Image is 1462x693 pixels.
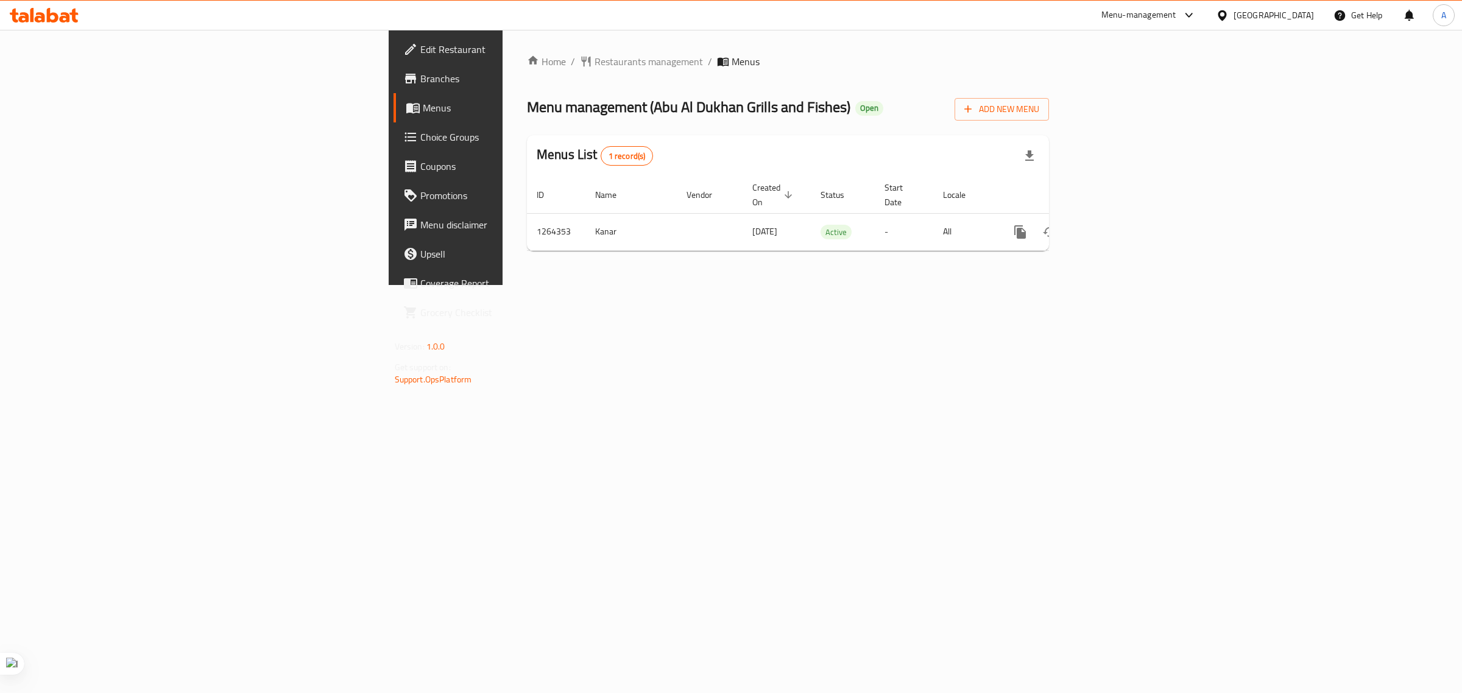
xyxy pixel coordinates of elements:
[1441,9,1446,22] span: A
[1015,141,1044,171] div: Export file
[855,101,883,116] div: Open
[395,359,451,375] span: Get support on:
[964,102,1039,117] span: Add New Menu
[394,122,633,152] a: Choice Groups
[394,35,633,64] a: Edit Restaurant
[1035,217,1064,247] button: Change Status
[420,217,623,232] span: Menu disclaimer
[1234,9,1314,22] div: [GEOGRAPHIC_DATA]
[394,181,633,210] a: Promotions
[420,71,623,86] span: Branches
[395,339,425,354] span: Version:
[537,188,560,202] span: ID
[821,225,852,239] span: Active
[580,54,703,69] a: Restaurants management
[752,223,777,239] span: [DATE]
[752,180,796,209] span: Created On
[885,180,919,209] span: Start Date
[394,239,633,269] a: Upsell
[527,93,850,121] span: Menu management ( Abu Al Dukhan Grills and Fishes )
[394,269,633,298] a: Coverage Report
[855,103,883,113] span: Open
[394,152,633,181] a: Coupons
[527,54,1049,69] nav: breadcrumb
[943,188,981,202] span: Locale
[687,188,728,202] span: Vendor
[996,177,1132,214] th: Actions
[420,188,623,203] span: Promotions
[732,54,760,69] span: Menus
[537,146,653,166] h2: Menus List
[420,42,623,57] span: Edit Restaurant
[426,339,445,354] span: 1.0.0
[394,64,633,93] a: Branches
[875,213,933,250] td: -
[1101,8,1176,23] div: Menu-management
[395,371,472,387] a: Support.OpsPlatform
[933,213,996,250] td: All
[955,98,1049,121] button: Add New Menu
[708,54,712,69] li: /
[394,298,633,327] a: Grocery Checklist
[420,305,623,320] span: Grocery Checklist
[601,150,653,162] span: 1 record(s)
[601,146,654,166] div: Total records count
[821,188,860,202] span: Status
[1006,217,1035,247] button: more
[420,130,623,144] span: Choice Groups
[394,93,633,122] a: Menus
[420,159,623,174] span: Coupons
[423,100,623,115] span: Menus
[420,247,623,261] span: Upsell
[420,276,623,290] span: Coverage Report
[595,54,703,69] span: Restaurants management
[527,177,1132,251] table: enhanced table
[595,188,632,202] span: Name
[394,210,633,239] a: Menu disclaimer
